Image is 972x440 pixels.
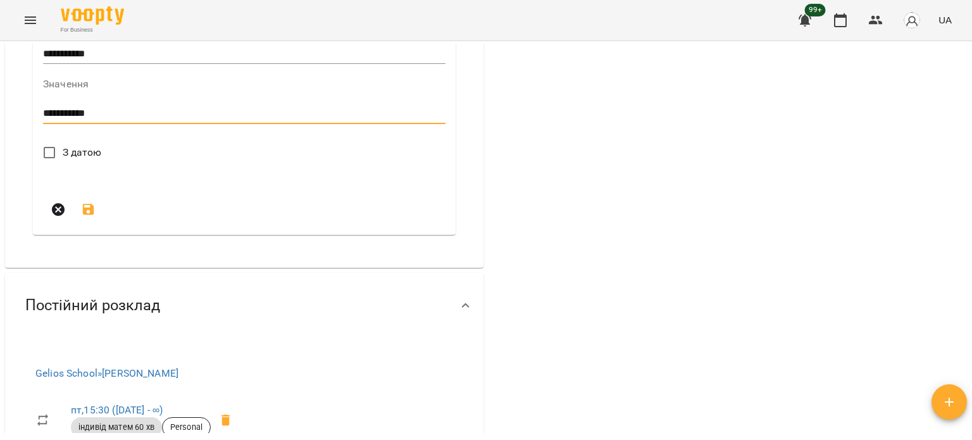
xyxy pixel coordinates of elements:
[71,404,163,416] a: пт,15:30 ([DATE] - ∞)
[933,8,957,32] button: UA
[5,273,483,338] div: Постійний розклад
[71,422,162,433] span: індивід матем 60 хв
[938,13,952,27] span: UA
[43,79,445,89] label: Значення
[61,6,124,25] img: Voopty Logo
[63,145,102,160] span: З датою
[163,422,210,433] span: Personal
[35,367,178,379] a: Gelios School»[PERSON_NAME]
[15,5,46,35] button: Menu
[25,296,160,315] span: Постійний розклад
[211,405,241,436] span: Видалити приватний урок Оладько Марія пт 15:30 клієнта Маша Котуш
[903,11,921,29] img: avatar_s.png
[805,4,826,16] span: 99+
[61,26,124,34] span: For Business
